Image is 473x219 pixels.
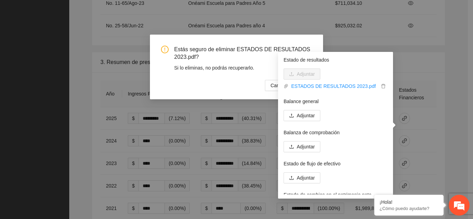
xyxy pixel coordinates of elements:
button: uploadAdjuntar [284,110,320,121]
p: Estado de resultados [284,56,387,64]
p: Balance general [284,98,387,105]
span: Adjuntar [297,112,315,119]
span: Adjuntar [297,174,315,182]
p: Estado de flujo de efectivo [284,160,387,167]
button: uploadAdjuntar [284,172,320,183]
button: uploadAdjuntar [284,141,320,152]
button: Cancel [265,80,291,91]
span: uploadAdjuntar [284,113,320,118]
p: Estado de cambios en el patrimonio neto [284,191,387,199]
span: Estás seguro de eliminar ESTADOS DE RESULTADOS 2023.pdf? [174,46,312,61]
span: upload [289,144,294,150]
p: ¿Cómo puedo ayudarte? [380,206,438,211]
span: upload [289,113,294,119]
span: uploadAdjuntar [284,175,320,181]
span: Adjuntar [297,143,315,150]
button: uploadAdjuntar [284,69,320,80]
textarea: Escriba su mensaje y pulse “Intro” [3,146,132,170]
div: Si lo eliminas, no podrás recuperarlo. [174,64,312,72]
span: Estamos en línea. [40,71,96,140]
div: Chatee con nosotros ahora [36,35,116,44]
span: exclamation-circle [161,46,169,53]
button: delete [379,82,387,90]
div: Minimizar ventana de chat en vivo [114,3,130,20]
span: upload [289,175,294,181]
span: paper-clip [284,84,288,89]
a: ESTADOS DE RESULTADOS 2023.pdf [288,82,379,90]
span: uploadAdjuntar [284,144,320,149]
span: Cancel [270,82,286,89]
div: ¡Hola! [380,199,438,205]
span: delete [380,84,387,89]
span: uploadAdjuntar [284,71,320,77]
p: Balanza de comprobación [284,129,387,136]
